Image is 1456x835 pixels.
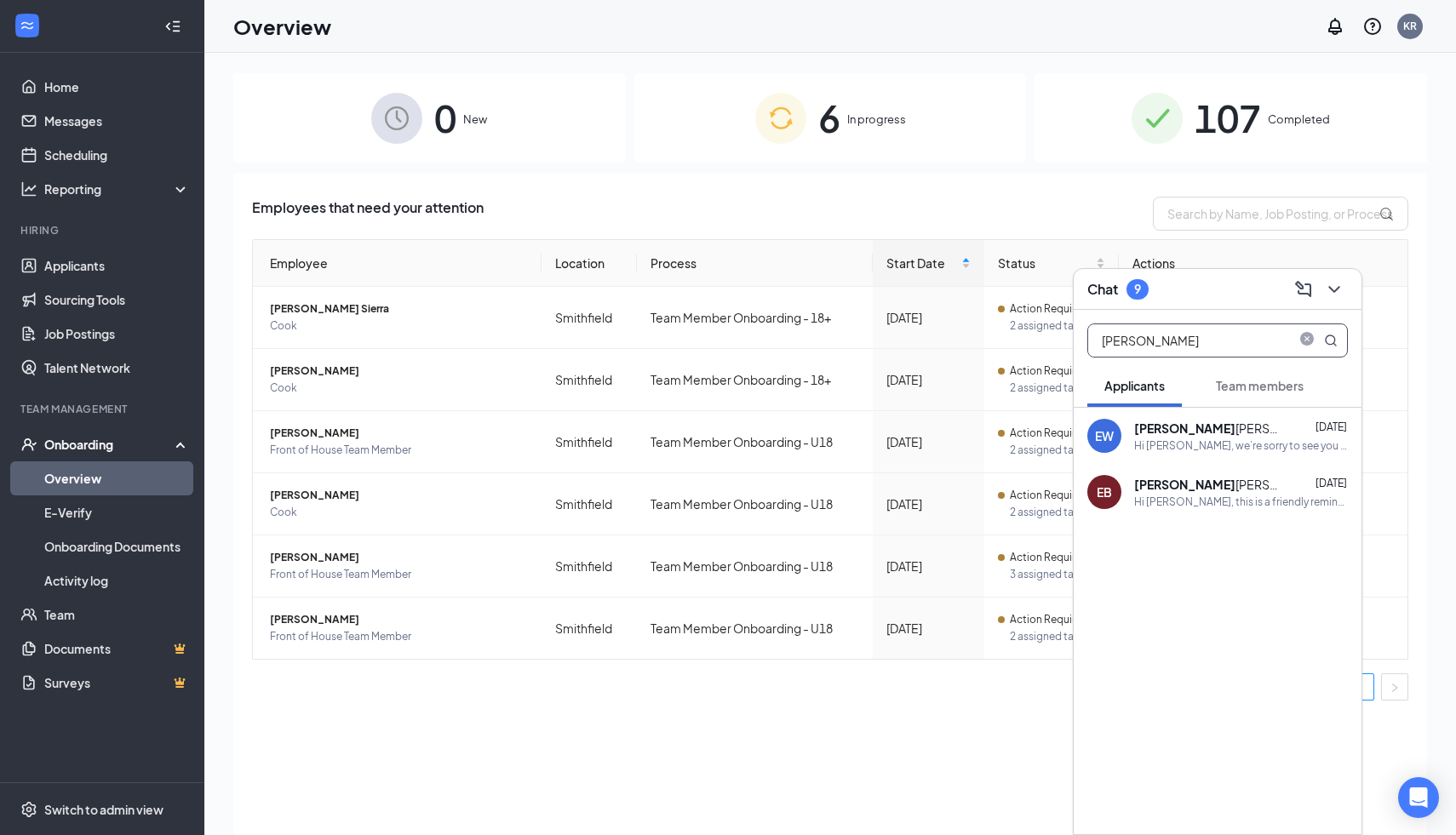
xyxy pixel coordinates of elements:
[1216,378,1304,393] span: Team members
[1381,673,1408,701] button: right
[1010,380,1105,397] span: 2 assigned tasks
[270,549,528,566] span: [PERSON_NAME]
[270,628,528,645] span: Front of House Team Member
[1010,487,1088,504] span: Action Required
[1010,425,1088,442] span: Action Required
[1010,628,1105,645] span: 2 assigned tasks
[44,598,190,632] a: Team
[164,18,181,35] svg: Collapse
[44,529,190,563] a: Onboarding Documents
[542,411,637,473] td: Smithfield
[44,563,190,598] a: Activity log
[463,111,487,128] span: New
[1403,19,1417,33] div: KR
[886,495,971,513] div: [DATE]
[44,70,190,104] a: Home
[1390,683,1400,693] span: right
[1321,276,1348,303] button: ChevronDown
[1316,420,1347,433] span: [DATE]
[1297,332,1317,346] span: close-circle
[44,436,175,453] div: Onboarding
[270,442,528,459] span: Front of House Team Member
[44,632,190,666] a: DocumentsCrown
[270,363,528,380] span: [PERSON_NAME]
[44,351,190,385] a: Talent Network
[1134,438,1348,453] div: Hi [PERSON_NAME], we’re sorry to see you go! Your meeting with [DEMOGRAPHIC_DATA]-fil-A for Front...
[1381,673,1408,701] li: Next Page
[270,611,528,628] span: [PERSON_NAME]
[20,436,37,453] svg: UserCheck
[270,317,528,335] span: Cook
[1324,334,1338,347] svg: MagnifyingGlass
[1010,566,1105,583] span: 3 assigned tasks
[542,349,637,411] td: Smithfield
[637,598,874,659] td: Team Member Onboarding - U18
[542,287,637,349] td: Smithfield
[20,180,37,197] svg: Analysis
[1010,363,1088,380] span: Action Required
[252,197,484,231] span: Employees that need your attention
[270,566,528,583] span: Front of House Team Member
[44,461,190,495] a: Overview
[44,283,190,317] a: Sourcing Tools
[44,801,163,818] div: Switch to admin view
[233,12,331,41] h1: Overview
[1134,420,1235,436] b: [PERSON_NAME]
[818,89,840,147] span: 6
[1088,324,1290,357] input: Search applicant
[886,432,971,451] div: [DATE]
[1134,477,1235,492] b: [PERSON_NAME]
[542,473,637,535] td: Smithfield
[886,619,971,638] div: [DATE]
[1324,279,1344,300] svg: ChevronDown
[1010,611,1088,628] span: Action Required
[847,111,906,128] span: In progress
[1398,777,1439,818] div: Open Intercom Messenger
[44,495,190,529] a: E-Verify
[270,487,528,504] span: [PERSON_NAME]
[1316,477,1347,489] span: [DATE]
[998,254,1092,272] span: Status
[20,223,186,237] div: Hiring
[44,180,191,197] div: Reporting
[19,17,36,34] svg: WorkstreamLogo
[44,138,190,172] a: Scheduling
[637,287,874,349] td: Team Member Onboarding - 18+
[1097,483,1112,500] div: EB
[542,598,637,659] td: Smithfield
[1010,300,1088,317] span: Action Required
[270,300,528,317] span: [PERSON_NAME] Sierra
[984,240,1119,287] th: Status
[1134,476,1287,493] div: [PERSON_NAME]
[637,473,874,535] td: Team Member Onboarding - U18
[637,240,874,287] th: Process
[20,402,186,416] div: Team Management
[253,240,542,287] th: Employee
[1268,111,1330,128] span: Completed
[1119,240,1407,287] th: Actions
[637,349,874,411] td: Team Member Onboarding - 18+
[637,535,874,598] td: Team Member Onboarding - U18
[1010,504,1105,521] span: 2 assigned tasks
[886,557,971,575] div: [DATE]
[1297,332,1317,349] span: close-circle
[44,317,190,351] a: Job Postings
[1010,549,1088,566] span: Action Required
[44,104,190,138] a: Messages
[1195,89,1261,147] span: 107
[270,425,528,442] span: [PERSON_NAME]
[270,380,528,397] span: Cook
[886,370,971,389] div: [DATE]
[886,254,958,272] span: Start Date
[542,240,637,287] th: Location
[1134,495,1348,509] div: Hi [PERSON_NAME], this is a friendly reminder. Your meeting with [DEMOGRAPHIC_DATA]-fil-A for Fro...
[1325,16,1345,37] svg: Notifications
[20,801,37,818] svg: Settings
[1134,420,1287,437] div: [PERSON_NAME]
[542,535,637,598] td: Smithfield
[1153,197,1408,231] input: Search by Name, Job Posting, or Process
[1293,279,1314,300] svg: ComposeMessage
[1010,317,1105,335] span: 2 assigned tasks
[1010,442,1105,459] span: 2 assigned tasks
[44,249,190,283] a: Applicants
